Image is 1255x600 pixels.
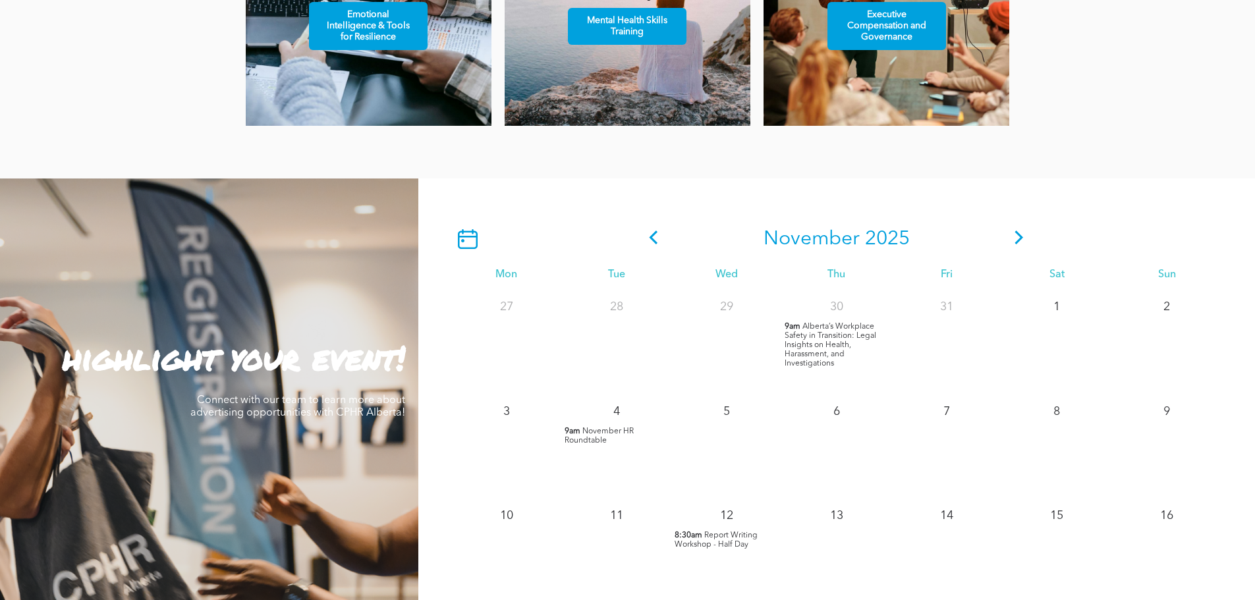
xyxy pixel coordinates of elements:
[715,295,739,319] p: 29
[715,504,739,528] p: 12
[1045,295,1069,319] p: 1
[1112,269,1222,281] div: Sun
[675,532,758,549] span: Report Writing Workshop - Half Day
[671,269,781,281] div: Wed
[825,295,849,319] p: 30
[781,269,891,281] div: Thu
[605,295,628,319] p: 28
[825,400,849,423] p: 6
[1045,504,1069,528] p: 15
[605,400,628,423] p: 4
[570,9,684,44] span: Mental Health Skills Training
[935,400,959,423] p: 7
[892,269,1002,281] div: Fri
[605,504,628,528] p: 11
[1155,295,1179,319] p: 2
[495,400,518,423] p: 3
[764,229,860,249] span: November
[829,3,944,49] span: Executive Compensation and Governance
[825,504,849,528] p: 13
[675,531,702,540] span: 8:30am
[715,400,739,423] p: 5
[827,2,946,50] a: Executive Compensation and Governance
[309,2,428,50] a: Emotional Intelligence & Tools for Resilience
[935,504,959,528] p: 14
[63,334,405,381] strong: highlight your event!
[785,322,800,331] span: 9am
[311,3,426,49] span: Emotional Intelligence & Tools for Resilience
[495,504,518,528] p: 10
[1155,504,1179,528] p: 16
[1002,269,1112,281] div: Sat
[565,427,580,436] span: 9am
[568,8,686,45] a: Mental Health Skills Training
[865,229,910,249] span: 2025
[451,269,561,281] div: Mon
[785,323,876,368] span: Alberta’s Workplace Safety in Transition: Legal Insights on Health, Harassment, and Investigations
[190,395,405,418] span: Connect with our team to learn more about advertising opportunities with CPHR Alberta!
[561,269,671,281] div: Tue
[495,295,518,319] p: 27
[565,427,634,445] span: November HR Roundtable
[1155,400,1179,423] p: 9
[1045,400,1069,423] p: 8
[935,295,959,319] p: 31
